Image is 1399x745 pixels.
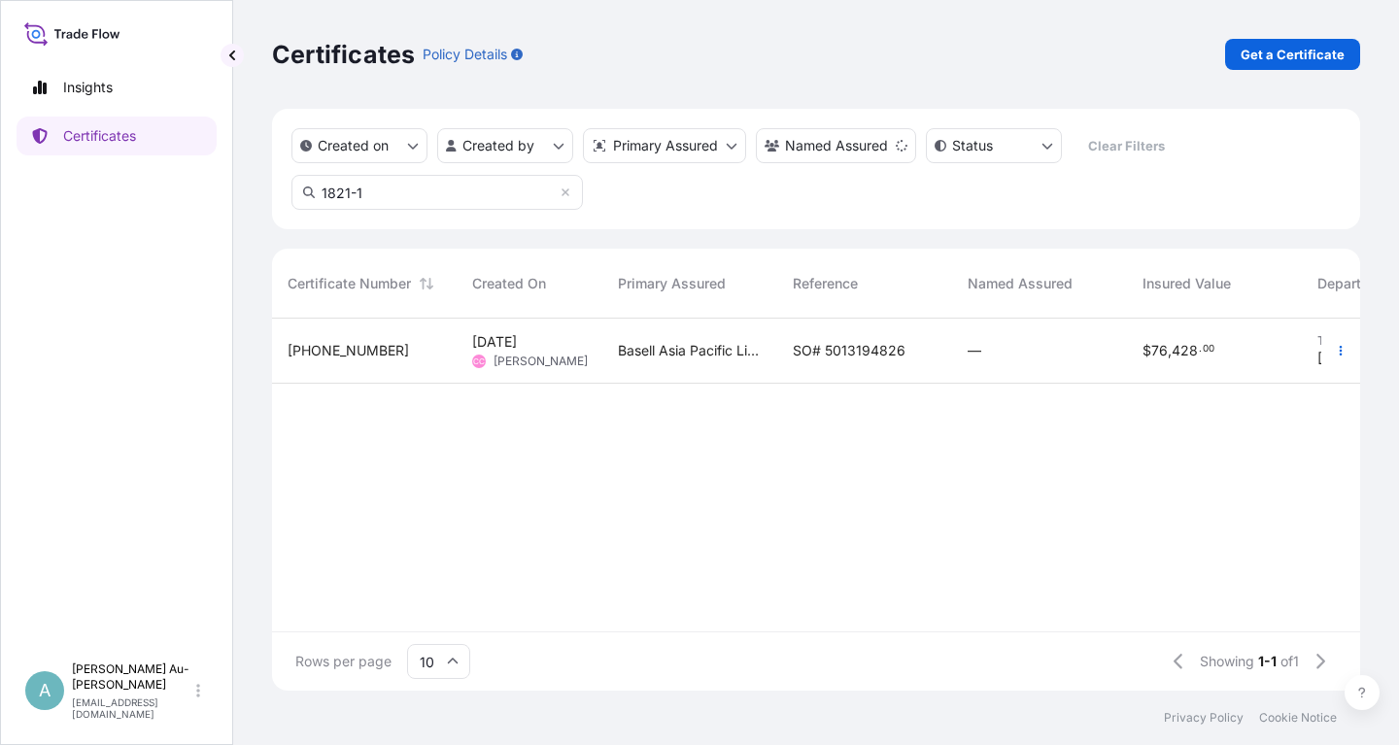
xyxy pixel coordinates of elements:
[952,136,993,155] p: Status
[1199,346,1202,353] span: .
[583,128,746,163] button: distributor Filter options
[423,45,507,64] p: Policy Details
[1317,274,1382,293] span: Departure
[288,341,409,360] span: [PHONE_NUMBER]
[1317,349,1362,368] span: [DATE]
[618,274,726,293] span: Primary Assured
[1225,39,1360,70] a: Get a Certificate
[494,354,588,369] span: [PERSON_NAME]
[1203,346,1214,353] span: 00
[1172,344,1198,357] span: 428
[968,341,981,360] span: —
[1143,344,1151,357] span: $
[473,352,485,371] span: CC
[472,332,517,352] span: [DATE]
[63,126,136,146] p: Certificates
[1088,136,1165,155] p: Clear Filters
[1280,652,1299,671] span: of 1
[63,78,113,97] p: Insights
[72,696,192,720] p: [EMAIL_ADDRESS][DOMAIN_NAME]
[318,136,389,155] p: Created on
[793,274,858,293] span: Reference
[291,175,583,210] input: Search Certificate or Reference...
[17,117,217,155] a: Certificates
[793,341,905,360] span: SO# 5013194826
[472,274,546,293] span: Created On
[272,39,415,70] p: Certificates
[437,128,573,163] button: createdBy Filter options
[613,136,718,155] p: Primary Assured
[968,274,1073,293] span: Named Assured
[756,128,916,163] button: cargoOwner Filter options
[1258,652,1277,671] span: 1-1
[1164,710,1244,726] a: Privacy Policy
[415,272,438,295] button: Sort
[926,128,1062,163] button: certificateStatus Filter options
[462,136,534,155] p: Created by
[1143,274,1231,293] span: Insured Value
[1241,45,1345,64] p: Get a Certificate
[72,661,192,693] p: [PERSON_NAME] Au-[PERSON_NAME]
[618,341,762,360] span: Basell Asia Pacific Limited
[1259,710,1337,726] a: Cookie Notice
[1151,344,1168,357] span: 76
[785,136,888,155] p: Named Assured
[291,128,427,163] button: createdOn Filter options
[288,274,411,293] span: Certificate Number
[1200,652,1254,671] span: Showing
[1168,344,1172,357] span: ,
[1072,130,1180,161] button: Clear Filters
[39,681,51,700] span: A
[295,652,392,671] span: Rows per page
[17,68,217,107] a: Insights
